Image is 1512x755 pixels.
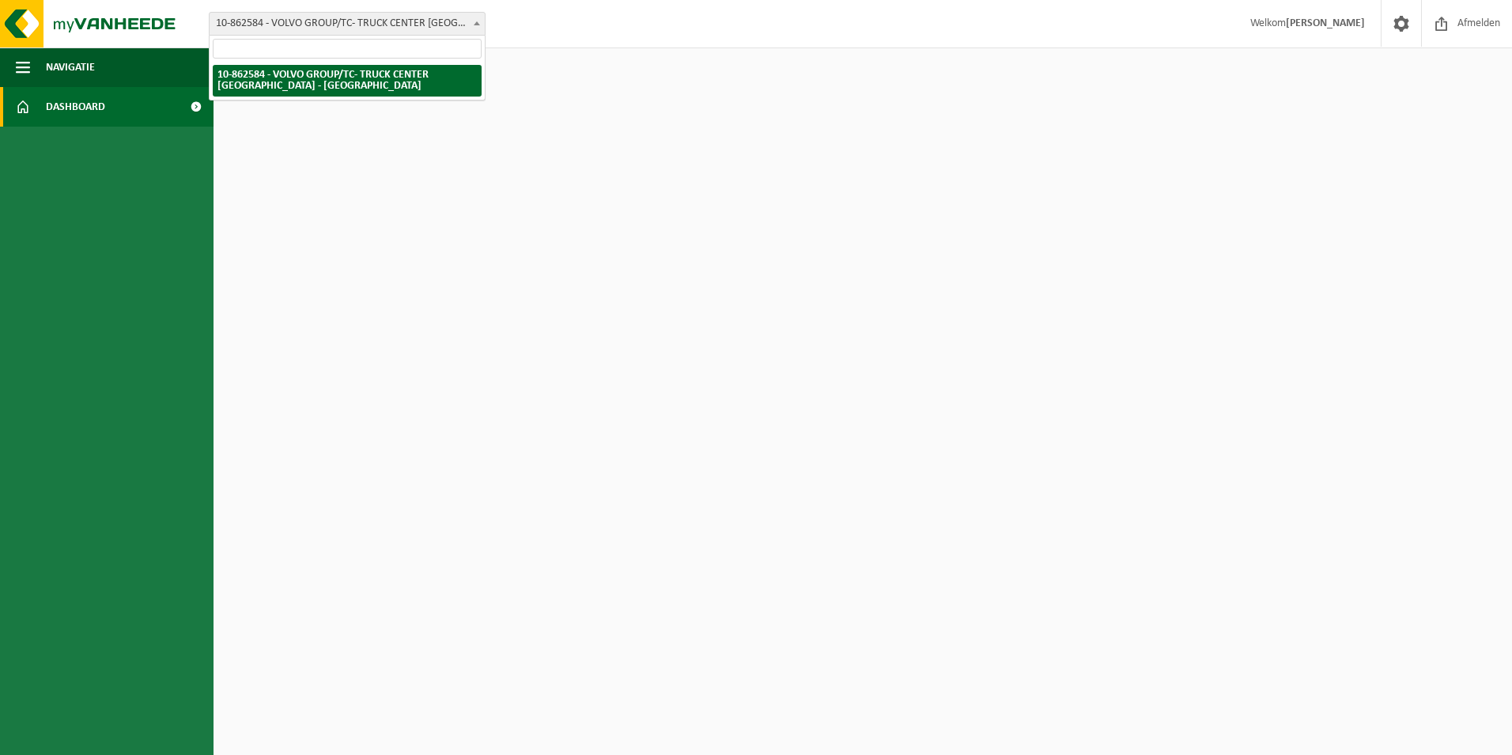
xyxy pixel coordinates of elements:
[210,13,485,35] span: 10-862584 - VOLVO GROUP/TC- TRUCK CENTER ANTWERPEN - ANTWERPEN
[46,47,95,87] span: Navigatie
[209,12,486,36] span: 10-862584 - VOLVO GROUP/TC- TRUCK CENTER ANTWERPEN - ANTWERPEN
[46,87,105,127] span: Dashboard
[1286,17,1365,29] strong: [PERSON_NAME]
[213,65,482,97] li: 10-862584 - VOLVO GROUP/TC- TRUCK CENTER [GEOGRAPHIC_DATA] - [GEOGRAPHIC_DATA]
